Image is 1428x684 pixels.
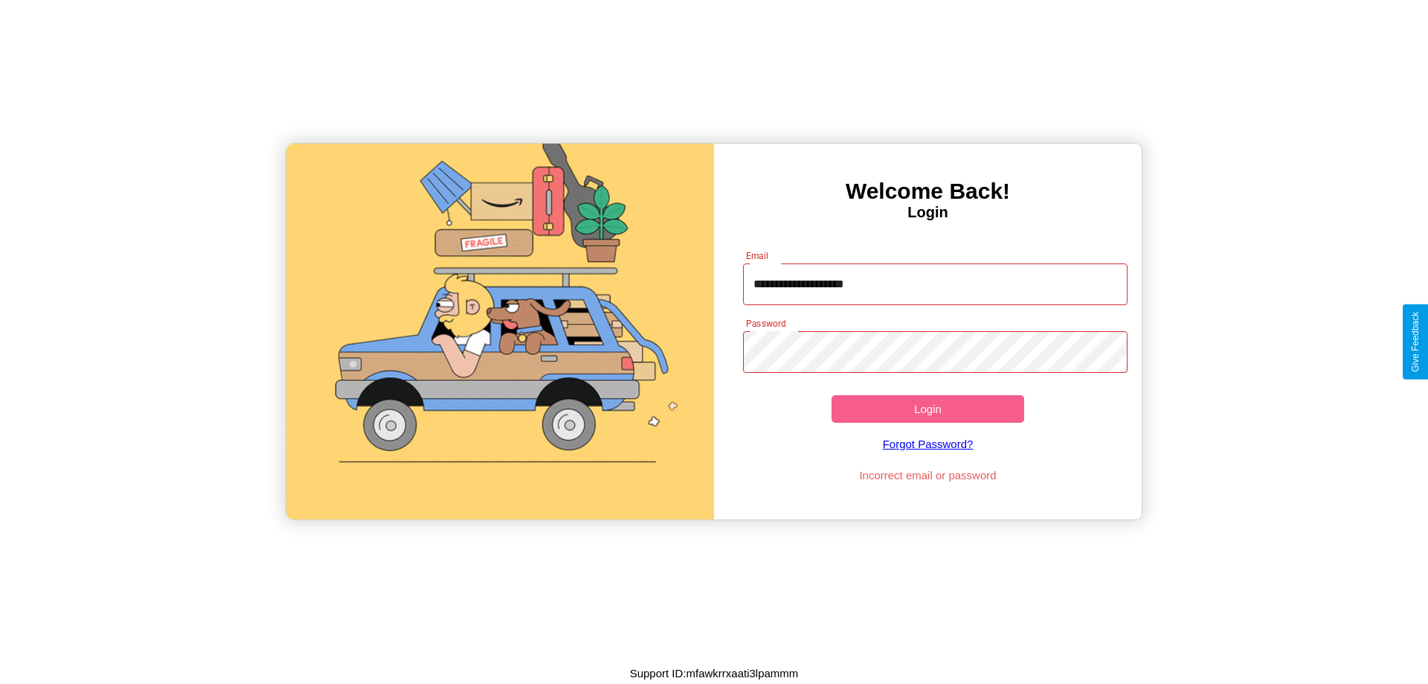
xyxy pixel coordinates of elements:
h4: Login [714,204,1142,221]
p: Support ID: mfawkrrxaati3lpammm [630,663,799,683]
label: Password [746,317,785,330]
img: gif [286,144,714,520]
h3: Welcome Back! [714,179,1142,204]
button: Login [832,395,1024,423]
p: Incorrect email or password [736,465,1121,485]
a: Forgot Password? [736,423,1121,465]
div: Give Feedback [1410,312,1421,372]
label: Email [746,249,769,262]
